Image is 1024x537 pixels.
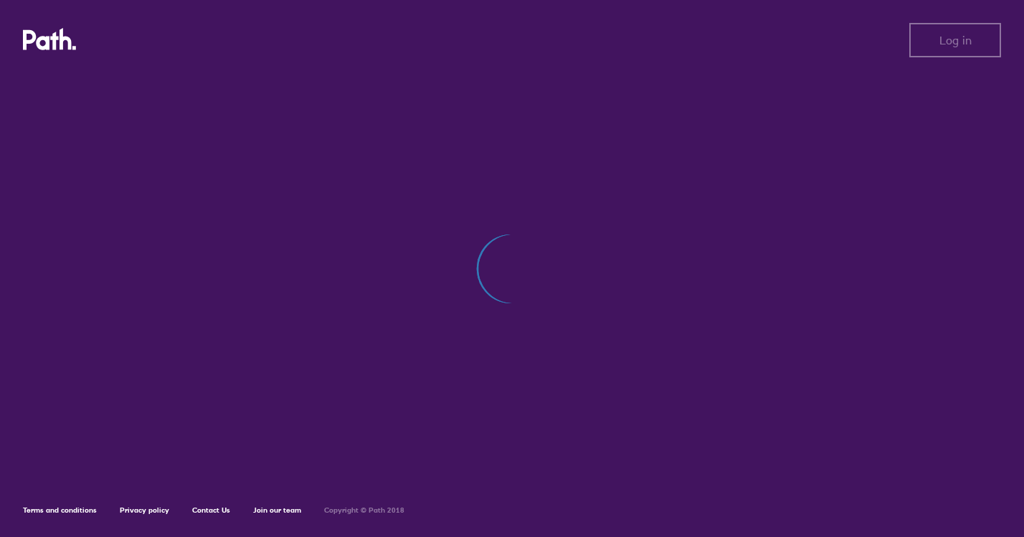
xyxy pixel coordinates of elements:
[120,505,169,515] a: Privacy policy
[909,23,1001,57] button: Log in
[324,506,404,515] h6: Copyright © Path 2018
[192,505,230,515] a: Contact Us
[23,505,97,515] a: Terms and conditions
[939,34,972,47] span: Log in
[253,505,301,515] a: Join our team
